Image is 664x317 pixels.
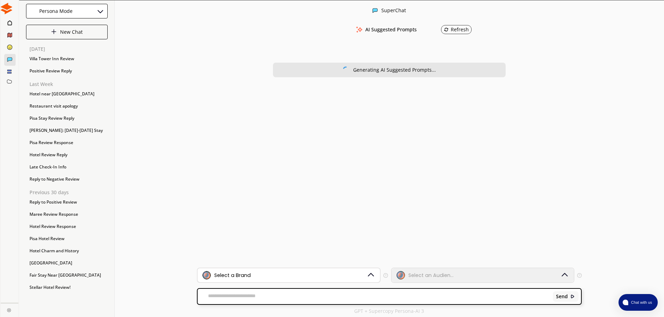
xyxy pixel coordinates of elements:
[30,81,108,87] p: Last Week
[354,308,424,314] p: GPT + Supercopy Persona-AI 3
[628,300,654,305] span: Chat with us
[26,54,108,64] div: Villa Tower Inn Review
[26,66,108,76] div: Positive Review Reply
[29,8,35,14] img: Close
[556,294,568,299] b: Send
[7,308,11,312] img: Close
[30,190,108,195] p: Previous 30 days
[26,174,108,184] div: Reply to Negative Review
[26,221,108,232] div: Hotel Review Response
[26,125,108,136] div: [PERSON_NAME]: [DATE]-[DATE] Stay
[570,294,575,299] img: Close
[353,67,436,73] div: Generating AI Suggested Prompts...
[26,258,108,268] div: [GEOGRAPHIC_DATA]
[96,7,105,15] img: Close
[202,271,211,279] img: Brand Icon
[26,162,108,172] div: Late Check-In Info
[26,294,108,305] div: Hotel Review Response
[444,27,449,32] img: Refresh
[372,8,378,13] img: Close
[365,24,417,35] h3: AI Suggested Prompts
[26,113,108,124] div: Pisa Stay Review Reply
[444,27,469,32] div: Refresh
[366,271,375,280] img: Dropdown Icon
[51,29,57,34] img: Close
[37,8,73,14] div: Persona Mode
[26,282,108,293] div: Stellar Hotel Review!
[26,197,108,207] div: Reply to Positive Review
[560,271,569,280] img: Dropdown Icon
[619,294,658,311] button: atlas-launcher
[26,150,108,160] div: Hotel Review Reply
[26,233,108,244] div: Pisa Hotel Review
[214,272,251,278] div: Select a Brand
[343,66,349,73] img: Close
[26,246,108,256] div: Hotel Charm and History
[60,29,83,35] p: New Chat
[577,273,582,278] img: Tooltip Icon
[408,272,454,278] div: Select an Audien...
[26,137,108,148] div: Pisa Review Response
[26,270,108,280] div: Fair Stay Near [GEOGRAPHIC_DATA]
[1,303,18,315] a: Close
[26,209,108,220] div: Maree Review Response
[383,273,388,278] img: Tooltip Icon
[30,46,108,52] p: [DATE]
[381,8,406,14] div: SuperChat
[397,271,405,279] img: Audience Icon
[355,26,364,33] img: AI Suggested Prompts
[26,89,108,99] div: Hotel near [GEOGRAPHIC_DATA]
[1,3,12,14] img: Close
[26,101,108,111] div: Restaurant visit apology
